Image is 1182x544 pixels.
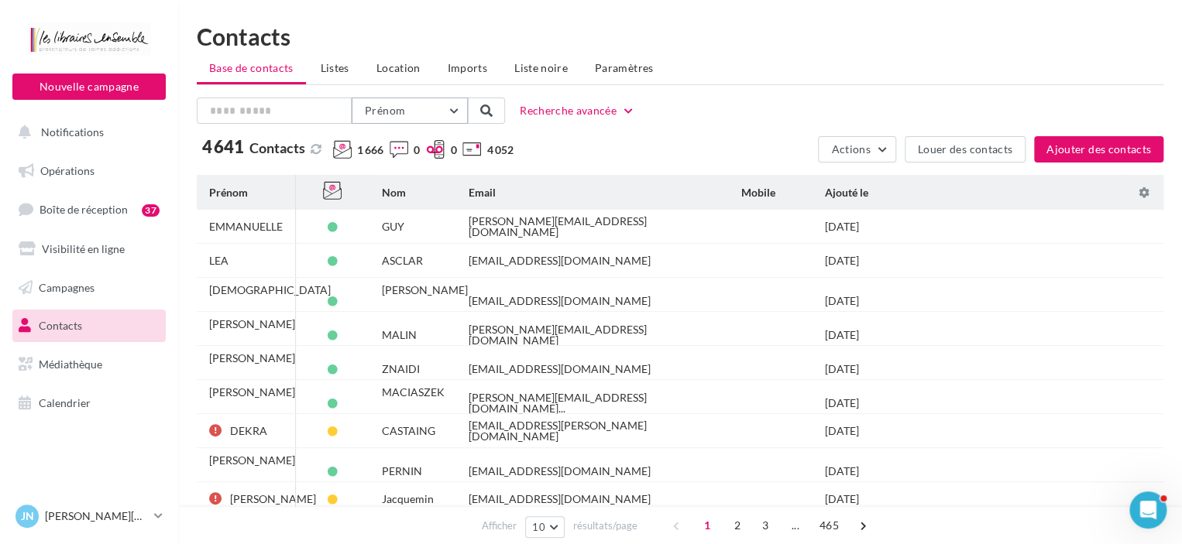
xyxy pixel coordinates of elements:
span: Notifications [41,125,104,139]
div: DEKRA [230,426,267,436]
div: [PERSON_NAME] [209,319,295,330]
iframe: Intercom live chat [1129,491,1167,529]
span: 1 [695,513,720,538]
button: Notifications [9,116,163,149]
span: JN [21,508,34,524]
div: [EMAIL_ADDRESS][DOMAIN_NAME] [469,296,651,306]
span: Boîte de réception [40,203,128,216]
div: [PERSON_NAME] [209,455,295,466]
span: résultats/page [573,518,637,533]
span: Paramètres [595,61,654,74]
span: Email [469,186,496,199]
span: Contacts [39,319,82,332]
span: Listes [321,61,349,74]
div: [DATE] [825,364,859,375]
span: Ajouté le [825,186,868,199]
div: MALIN [382,330,417,340]
a: JN [PERSON_NAME][DATE] [12,501,166,531]
a: Contacts [9,310,169,342]
div: LEA [209,255,228,266]
a: Campagnes [9,272,169,304]
div: [DATE] [825,398,859,409]
div: [DATE] [825,426,859,436]
span: ... [783,513,808,538]
div: [EMAIL_ADDRESS][DOMAIN_NAME] [469,364,651,375]
span: Nom [382,186,406,199]
div: [PERSON_NAME] [209,387,295,398]
span: Imports [448,61,487,74]
div: [PERSON_NAME][EMAIL_ADDRESS][DOMAIN_NAME] [469,216,716,238]
span: [PERSON_NAME][EMAIL_ADDRESS][DOMAIN_NAME]... [469,392,716,414]
button: Actions [818,136,895,163]
h1: Contacts [197,25,1163,48]
span: 10 [532,521,545,533]
div: ZNAIDI [382,364,420,375]
div: 37 [142,204,160,217]
div: EMMANUELLE [209,221,283,232]
span: 3 [753,513,778,538]
a: Calendrier [9,387,169,419]
a: Boîte de réception37 [9,193,169,226]
span: Prénom [365,104,405,117]
div: [EMAIL_ADDRESS][DOMAIN_NAME] [469,494,651,505]
div: [PERSON_NAME][EMAIL_ADDRESS][DOMAIN_NAME] [469,324,716,346]
span: Liste noire [514,61,568,74]
button: Prénom [352,98,468,124]
span: Campagnes [39,280,94,293]
div: [EMAIL_ADDRESS][PERSON_NAME][DOMAIN_NAME] [469,420,716,442]
span: 4 052 [486,142,513,158]
div: [DATE] [825,255,859,266]
button: 10 [525,516,565,538]
div: ASCLAR [382,255,423,266]
span: Calendrier [39,396,91,409]
span: 1 666 [357,142,383,158]
span: Contacts [249,139,305,156]
div: [PERSON_NAME] [209,353,295,364]
div: [DATE] [825,330,859,340]
span: 0 [450,142,456,158]
span: Afficher [482,518,517,533]
button: Ajouter des contacts [1034,136,1163,163]
div: Jacquemin [382,494,434,505]
div: MACIASZEK [382,387,445,398]
p: [PERSON_NAME][DATE] [45,508,148,524]
span: 465 [813,513,845,538]
div: CASTAING [382,426,435,436]
span: 4 641 [202,139,244,156]
div: [DATE] [825,221,859,232]
a: Opérations [9,155,169,187]
span: Opérations [40,164,94,177]
span: 2 [725,513,750,538]
div: [EMAIL_ADDRESS][DOMAIN_NAME] [469,255,651,266]
div: [PERSON_NAME] [382,285,468,296]
div: [PERSON_NAME] [230,494,316,505]
div: [DATE] [825,296,859,306]
div: [DATE] [825,466,859,477]
button: Recherche avancée [514,101,641,120]
span: Médiathèque [39,358,102,371]
div: GUY [382,221,404,232]
div: [DEMOGRAPHIC_DATA] [209,285,331,296]
div: [DATE] [825,494,859,505]
span: 0 [414,142,420,158]
span: Mobile [741,186,775,199]
div: PERNIN [382,466,422,477]
div: [EMAIL_ADDRESS][DOMAIN_NAME] [469,466,651,477]
span: Prénom [209,186,248,199]
button: Louer des contacts [905,136,1026,163]
a: Médiathèque [9,348,169,381]
span: Location [376,61,421,74]
span: Actions [831,142,870,156]
button: Nouvelle campagne [12,74,166,100]
span: Visibilité en ligne [42,242,125,255]
a: Visibilité en ligne [9,233,169,265]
